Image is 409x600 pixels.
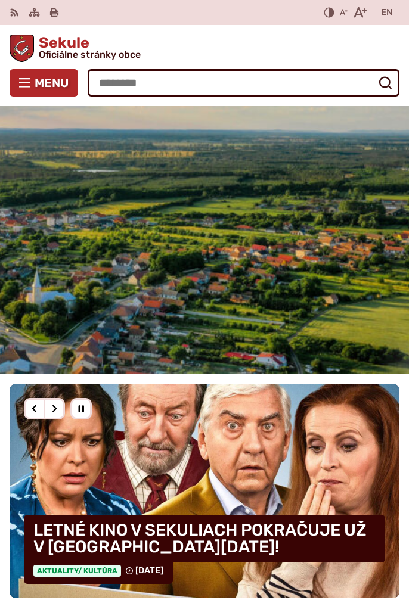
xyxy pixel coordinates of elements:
[135,565,163,576] span: [DATE]
[10,35,399,62] a: Logo Sekule, prejsť na domovskú stránku.
[10,35,34,62] img: Prejsť na domovskú stránku
[70,398,92,419] div: Pozastaviť pohyb slajdera
[39,50,141,60] span: Oficiálne stránky obce
[35,78,69,88] span: Menu
[24,515,385,562] h4: LETNÉ KINO V SEKULIACH POKRAČUJE UŽ V [GEOGRAPHIC_DATA][DATE]!
[78,567,117,575] span: / Kultúra
[33,565,121,577] span: Aktuality
[44,398,65,419] div: Nasledujúci slajd
[10,69,78,97] button: Menu
[379,5,395,20] a: EN
[10,384,399,598] div: 2 / 8
[34,35,141,60] h1: Sekule
[381,5,392,20] span: EN
[10,384,399,598] a: LETNÉ KINO V SEKULIACH POKRAČUJE UŽ V [GEOGRAPHIC_DATA][DATE]! Aktuality/ Kultúra [DATE]
[24,398,45,419] div: Predošlý slajd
